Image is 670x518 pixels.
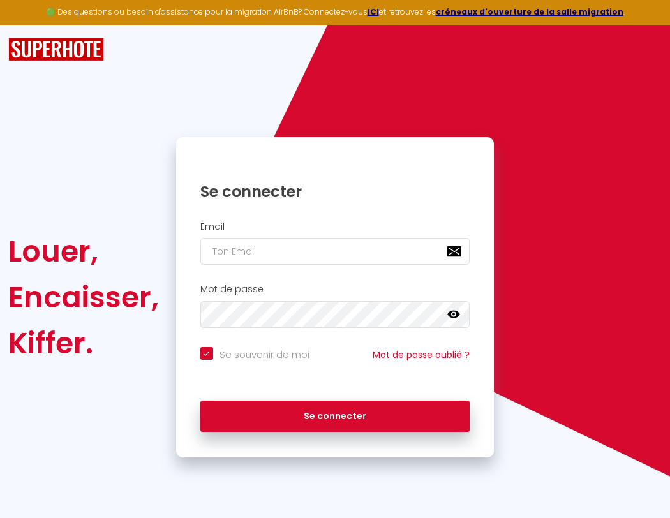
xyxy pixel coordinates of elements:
[200,221,470,232] h2: Email
[200,238,470,265] input: Ton Email
[436,6,623,17] a: créneaux d'ouverture de la salle migration
[8,274,159,320] div: Encaisser,
[373,348,470,361] a: Mot de passe oublié ?
[8,228,159,274] div: Louer,
[8,38,104,61] img: SuperHote logo
[200,284,470,295] h2: Mot de passe
[200,182,470,202] h1: Se connecter
[200,401,470,433] button: Se connecter
[8,320,159,366] div: Kiffer.
[368,6,379,17] a: ICI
